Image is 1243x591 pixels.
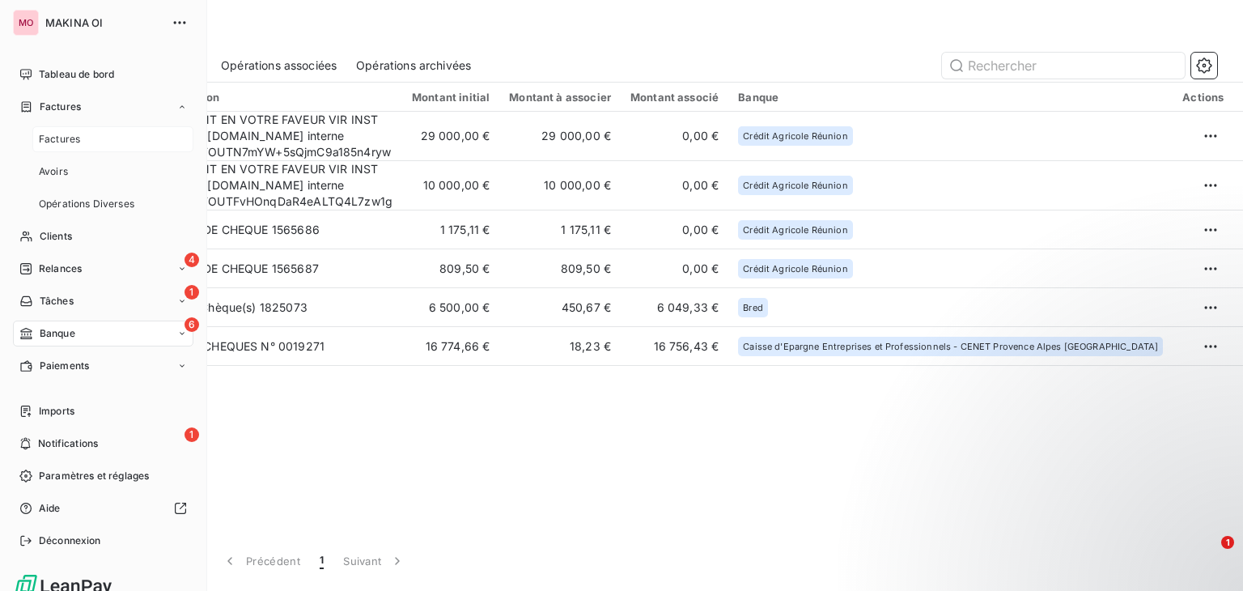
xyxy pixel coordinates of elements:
[621,161,728,210] td: 0,00 €
[402,210,499,249] td: 1 175,11 €
[743,342,1158,351] span: Caisse d'Epargne Entreprises et Professionnels - CENET Provence Alpes [GEOGRAPHIC_DATA]
[402,161,499,210] td: 10 000,00 €
[39,469,149,483] span: Paramètres et réglages
[148,288,402,327] td: Remise Chèque(s) 1825073
[499,288,621,327] td: 450,67 €
[499,210,621,249] td: 1 175,11 €
[621,249,728,288] td: 0,00 €
[39,501,61,516] span: Aide
[402,327,499,366] td: 16 774,66 €
[499,327,621,366] td: 18,23 €
[402,249,499,288] td: 809,50 €
[743,131,847,141] span: Crédit Agricole Réunion
[743,225,847,235] span: Crédit Agricole Réunion
[158,91,392,104] div: Description
[402,112,499,161] td: 29 000,00 €
[185,427,199,442] span: 1
[39,67,114,82] span: Tableau de bord
[40,229,72,244] span: Clients
[185,317,199,332] span: 6
[743,303,763,313] span: Bred
[148,112,402,161] td: VIREMENT EN VOTRE FAVEUR VIR INST de JULS [DOMAIN_NAME] interne SCTINSTOUTN7mYW+5sQjmC9a185n4ryw
[333,544,415,578] button: Suivant
[509,91,611,104] div: Montant à associer
[621,210,728,249] td: 0,00 €
[942,53,1185,79] input: Rechercher
[38,436,98,451] span: Notifications
[148,249,402,288] td: REMISE DE CHEQUE 1565687
[356,57,471,74] span: Opérations archivées
[621,288,728,327] td: 6 049,33 €
[40,326,75,341] span: Banque
[13,10,39,36] div: MO
[621,112,728,161] td: 0,00 €
[148,327,402,366] td: REMISE CHEQUES N° 0019271
[40,294,74,308] span: Tâches
[1188,536,1227,575] iframe: Intercom live chat
[743,181,847,190] span: Crédit Agricole Réunion
[148,161,402,210] td: VIREMENT EN VOTRE FAVEUR VIR INST de JULS [DOMAIN_NAME] interne SCTINSTOUTFvHOnqDaR4eALTQ4L7zw1g
[310,544,333,578] button: 1
[630,91,719,104] div: Montant associé
[499,161,621,210] td: 10 000,00 €
[39,164,68,179] span: Avoirs
[1221,536,1234,549] span: 1
[621,327,728,366] td: 16 756,43 €
[39,197,134,211] span: Opérations Diverses
[221,57,337,74] span: Opérations associées
[1182,91,1224,104] div: Actions
[320,553,324,569] span: 1
[738,91,1163,104] div: Banque
[45,16,162,29] span: MAKINA OI
[39,132,80,147] span: Factures
[39,534,101,548] span: Déconnexion
[499,249,621,288] td: 809,50 €
[412,91,490,104] div: Montant initial
[148,210,402,249] td: REMISE DE CHEQUE 1565686
[499,112,621,161] td: 29 000,00 €
[185,285,199,300] span: 1
[40,359,89,373] span: Paiements
[212,544,310,578] button: Précédent
[919,434,1243,547] iframe: Intercom notifications message
[39,261,82,276] span: Relances
[13,495,193,521] a: Aide
[743,264,847,274] span: Crédit Agricole Réunion
[402,288,499,327] td: 6 500,00 €
[39,404,74,419] span: Imports
[40,100,81,114] span: Factures
[185,253,199,267] span: 4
